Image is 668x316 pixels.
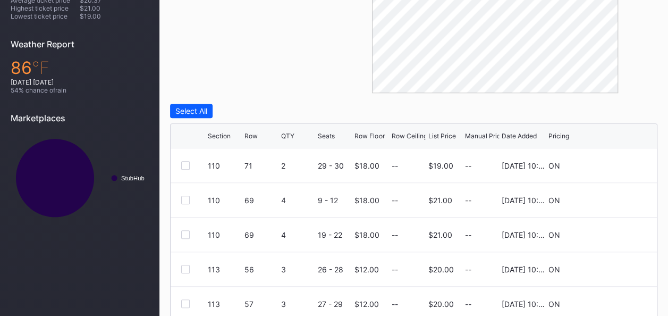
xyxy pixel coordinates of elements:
[548,132,569,140] div: Pricing
[175,106,207,115] div: Select All
[80,4,149,12] div: $21.00
[80,12,149,20] div: $19.00
[502,161,546,170] div: [DATE] 10:56AM
[391,161,398,170] div: --
[208,265,242,274] div: 113
[281,265,315,274] div: 3
[391,230,398,239] div: --
[244,132,258,140] div: Row
[428,265,453,274] div: $20.00
[354,265,379,274] div: $12.00
[391,196,398,205] div: --
[428,230,452,239] div: $21.00
[428,132,455,140] div: List Price
[208,196,242,205] div: 110
[391,132,427,140] div: Row Ceiling
[170,104,213,118] button: Select All
[502,265,546,274] div: [DATE] 10:56AM
[548,161,560,170] div: ON
[244,230,278,239] div: 69
[244,161,278,170] div: 71
[208,161,242,170] div: 110
[11,78,149,86] div: [DATE] [DATE]
[11,131,149,224] svg: Chart title
[428,196,452,205] div: $21.00
[11,113,149,123] div: Marketplaces
[318,196,352,205] div: 9 - 12
[11,39,149,49] div: Weather Report
[32,57,49,78] span: ℉
[391,265,398,274] div: --
[11,86,149,94] div: 54 % chance of rain
[502,196,546,205] div: [DATE] 10:56AM
[465,300,499,309] div: --
[318,230,352,239] div: 19 - 22
[244,196,278,205] div: 69
[465,161,499,170] div: --
[208,132,231,140] div: Section
[354,132,384,140] div: Row Floor
[11,57,149,78] div: 86
[11,4,80,12] div: Highest ticket price
[11,12,80,20] div: Lowest ticket price
[244,265,278,274] div: 56
[318,300,352,309] div: 27 - 29
[281,132,294,140] div: QTY
[465,196,499,205] div: --
[318,161,352,170] div: 29 - 30
[502,230,546,239] div: [DATE] 10:56AM
[318,265,352,274] div: 26 - 28
[281,300,315,309] div: 3
[208,300,242,309] div: 113
[428,300,453,309] div: $20.00
[502,132,537,140] div: Date Added
[318,132,335,140] div: Seats
[465,265,499,274] div: --
[354,230,379,239] div: $18.00
[281,230,315,239] div: 4
[548,300,560,309] div: ON
[465,230,499,239] div: --
[354,161,379,170] div: $18.00
[354,196,379,205] div: $18.00
[121,175,145,181] text: StubHub
[281,161,315,170] div: 2
[354,300,379,309] div: $12.00
[208,230,242,239] div: 110
[391,300,398,309] div: --
[548,265,560,274] div: ON
[281,196,315,205] div: 4
[548,196,560,205] div: ON
[548,230,560,239] div: ON
[244,300,278,309] div: 57
[502,300,546,309] div: [DATE] 10:56AM
[465,132,504,140] div: Manual Price
[428,161,453,170] div: $19.00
